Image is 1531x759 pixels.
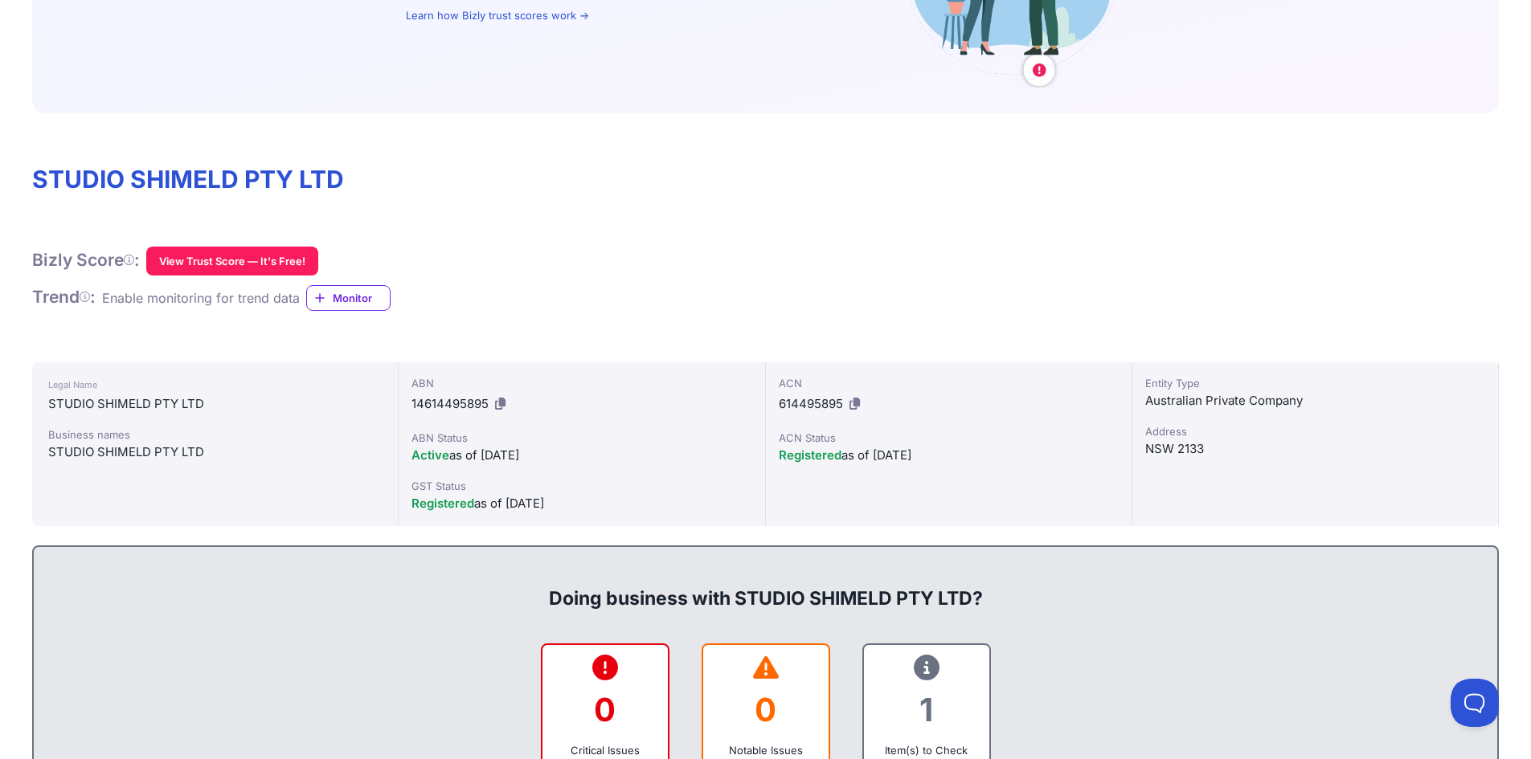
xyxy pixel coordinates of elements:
div: 0 [555,677,655,742]
div: ABN Status [411,430,751,446]
div: as of [DATE] [411,446,751,465]
div: NSW 2133 [1145,439,1485,459]
div: as of [DATE] [411,494,751,513]
div: Address [1145,423,1485,439]
span: 14614495895 [411,396,489,411]
div: 1 [877,677,976,742]
button: View Trust Score — It's Free! [146,247,318,275]
div: ACN Status [779,430,1119,446]
div: Legal Name [48,375,382,394]
div: Enable monitoring for trend data [102,288,300,308]
div: Critical Issues [555,742,655,758]
div: Australian Private Company [1145,391,1485,410]
div: as of [DATE] [779,446,1119,465]
div: Notable Issues [716,742,816,758]
a: Learn how Bizly trust scores work → [406,9,589,22]
div: STUDIO SHIMELD PTY LTD [48,394,382,414]
a: Monitor [306,285,391,311]
div: ACN [779,375,1119,391]
h1: STUDIO SHIMELD PTY LTD [32,165,1499,195]
span: Active [411,447,449,463]
div: ABN [411,375,751,391]
h1: Bizly Score : [32,250,140,271]
div: Doing business with STUDIO SHIMELD PTY LTD? [50,560,1481,611]
div: Business names [48,426,382,443]
div: STUDIO SHIMELD PTY LTD [48,443,382,462]
div: Entity Type [1145,375,1485,391]
div: GST Status [411,478,751,494]
span: Registered [411,496,474,511]
span: 614495895 [779,396,843,411]
span: Monitor [333,290,390,306]
span: Registered [779,447,841,463]
span: Trend : [32,287,96,307]
div: Item(s) to Check [877,742,976,758]
div: 0 [716,677,816,742]
iframe: Toggle Customer Support [1451,679,1499,727]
